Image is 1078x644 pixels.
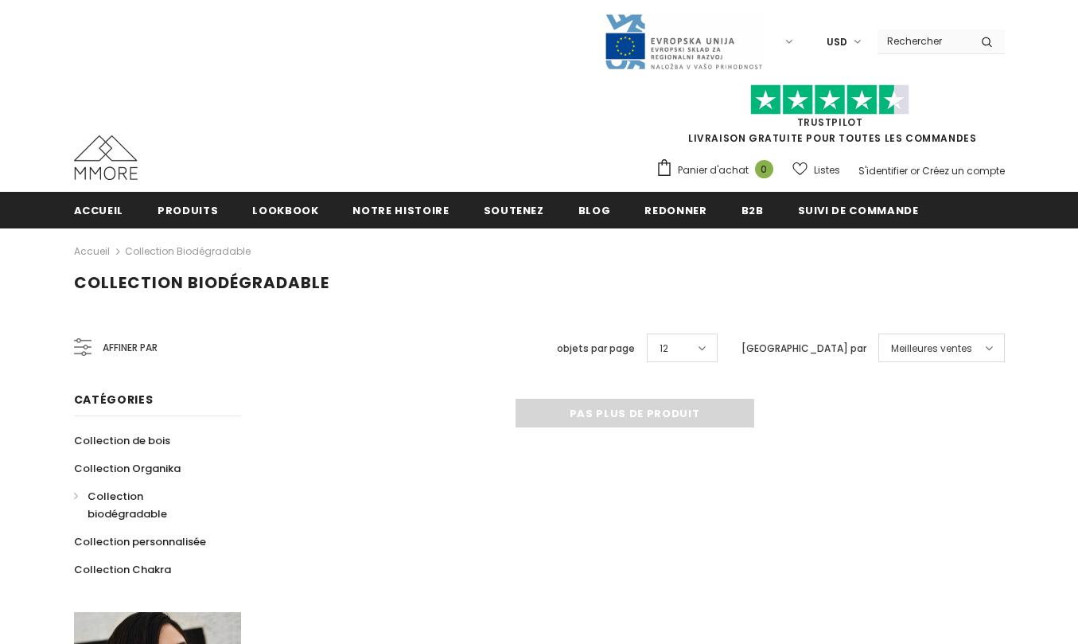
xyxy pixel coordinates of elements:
a: TrustPilot [797,115,863,129]
span: Collection biodégradable [88,489,167,521]
a: Collection Organika [74,455,181,482]
span: soutenez [484,203,544,218]
a: S'identifier [858,164,908,178]
span: Blog [578,203,611,218]
a: Redonner [644,192,706,228]
span: Redonner [644,203,706,218]
a: Lookbook [252,192,318,228]
a: Accueil [74,192,124,228]
label: [GEOGRAPHIC_DATA] par [741,341,866,357]
a: Suivi de commande [798,192,919,228]
span: Accueil [74,203,124,218]
span: LIVRAISON GRATUITE POUR TOUTES LES COMMANDES [656,92,1005,145]
span: Meilleures ventes [891,341,972,357]
a: Collection Chakra [74,556,171,584]
span: Catégories [74,392,154,408]
a: Listes [792,156,840,184]
span: 0 [755,160,773,178]
label: objets par page [557,341,635,357]
span: Affiner par [103,339,158,357]
span: Panier d'achat [678,162,749,178]
a: Collection biodégradable [74,482,224,528]
a: Produits [158,192,218,228]
input: Search Site [878,29,969,53]
span: Collection biodégradable [74,271,329,294]
span: Listes [814,162,840,178]
a: Notre histoire [352,192,449,228]
a: Créez un compte [922,164,1005,178]
span: Notre histoire [352,203,449,218]
span: B2B [741,203,764,218]
span: USD [827,34,847,50]
a: Javni Razpis [604,34,763,48]
span: or [910,164,920,178]
span: Lookbook [252,203,318,218]
a: soutenez [484,192,544,228]
a: Collection personnalisée [74,528,206,556]
span: Collection Chakra [74,562,171,577]
a: Collection biodégradable [125,244,251,258]
span: Collection personnalisée [74,534,206,549]
img: Cas MMORE [74,135,138,180]
a: Panier d'achat 0 [656,158,781,182]
span: Collection de bois [74,433,170,448]
img: Faites confiance aux étoiles pilotes [750,84,909,115]
span: Produits [158,203,218,218]
a: Blog [578,192,611,228]
a: Accueil [74,242,110,261]
img: Javni Razpis [604,13,763,71]
span: Suivi de commande [798,203,919,218]
span: Collection Organika [74,461,181,476]
a: B2B [741,192,764,228]
span: 12 [660,341,668,357]
a: Collection de bois [74,427,170,455]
